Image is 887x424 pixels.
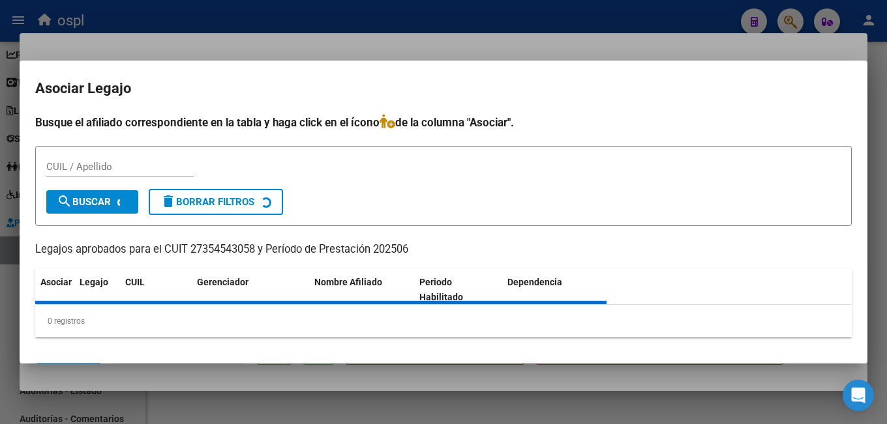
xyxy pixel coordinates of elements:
span: Borrar Filtros [160,196,254,208]
p: Legajos aprobados para el CUIT 27354543058 y Período de Prestación 202506 [35,242,852,258]
mat-icon: search [57,193,72,209]
span: CUIL [125,277,145,287]
datatable-header-cell: CUIL [120,268,192,311]
datatable-header-cell: Dependencia [502,268,607,311]
mat-icon: delete [160,193,176,209]
datatable-header-cell: Asociar [35,268,74,311]
datatable-header-cell: Gerenciador [192,268,309,311]
h2: Asociar Legajo [35,76,852,101]
span: Periodo Habilitado [419,277,463,302]
datatable-header-cell: Periodo Habilitado [414,268,502,311]
span: Legajo [80,277,108,287]
h4: Busque el afiliado correspondiente en la tabla y haga click en el ícono de la columna "Asociar". [35,114,852,131]
datatable-header-cell: Nombre Afiliado [309,268,414,311]
span: Buscar [57,196,111,208]
span: Gerenciador [197,277,248,287]
div: 0 registros [35,305,852,337]
div: Open Intercom Messenger [843,380,874,411]
button: Buscar [46,190,138,214]
span: Dependencia [507,277,562,287]
span: Nombre Afiliado [314,277,382,287]
span: Asociar [40,277,72,287]
button: Borrar Filtros [149,189,283,215]
datatable-header-cell: Legajo [74,268,120,311]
